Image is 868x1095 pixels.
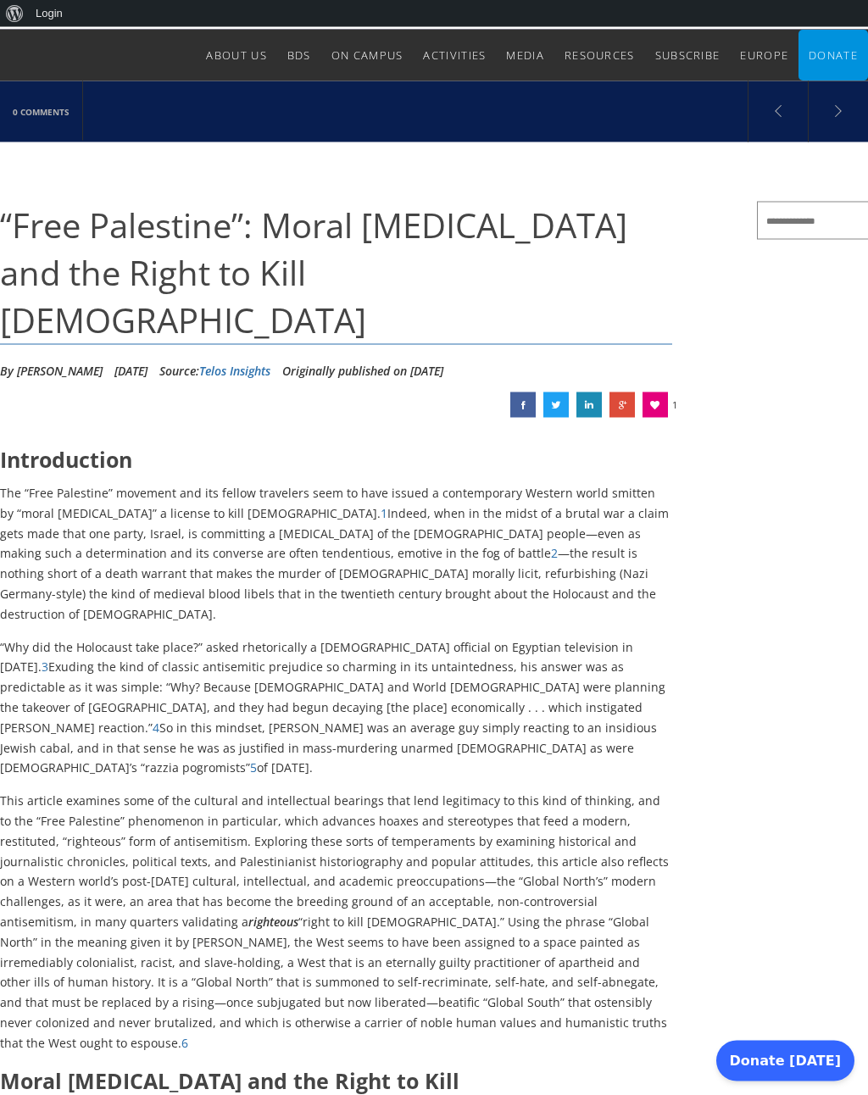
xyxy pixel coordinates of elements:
[423,31,486,81] a: Activities
[248,914,298,930] em: righteous
[672,392,677,418] span: 1
[809,48,858,64] span: Donate
[381,505,387,521] a: 1
[609,392,635,418] a: “Free Palestine”: Moral Exhibitionism and the Right to Kill Jews
[655,48,721,64] span: Subscribe
[740,31,788,81] a: Europe
[551,545,558,561] a: 2
[543,392,569,418] a: “Free Palestine”: Moral Exhibitionism and the Right to Kill Jews
[206,48,266,64] span: About Us
[655,31,721,81] a: Subscribe
[282,359,443,384] li: Originally published on [DATE]
[181,1035,188,1051] a: 6
[506,48,544,64] span: Media
[565,48,635,64] span: Resources
[159,359,270,384] div: Source:
[199,363,270,379] a: Telos Insights
[506,31,544,81] a: Media
[206,31,266,81] a: About Us
[565,31,635,81] a: Resources
[576,392,602,418] a: “Free Palestine”: Moral Exhibitionism and the Right to Kill Jews
[331,48,403,64] span: On Campus
[510,392,536,418] a: “Free Palestine”: Moral Exhibitionism and the Right to Kill Jews
[287,48,311,64] span: BDS
[423,48,486,64] span: Activities
[114,359,147,384] li: [DATE]
[42,659,48,675] a: 3
[250,759,257,775] a: 5
[809,31,858,81] a: Donate
[331,31,403,81] a: On Campus
[287,31,311,81] a: BDS
[153,720,159,736] a: 4
[740,48,788,64] span: Europe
